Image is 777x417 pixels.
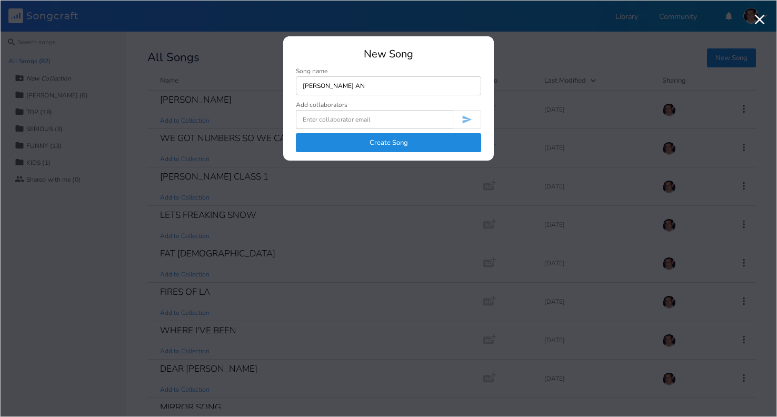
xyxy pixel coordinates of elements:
[296,68,481,74] div: Song name
[296,133,481,152] button: Create Song
[296,110,453,129] input: Enter collaborator email
[296,76,481,95] input: Enter song name
[296,102,347,108] div: Add collaborators
[296,49,481,59] div: New Song
[453,110,481,129] button: Invite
